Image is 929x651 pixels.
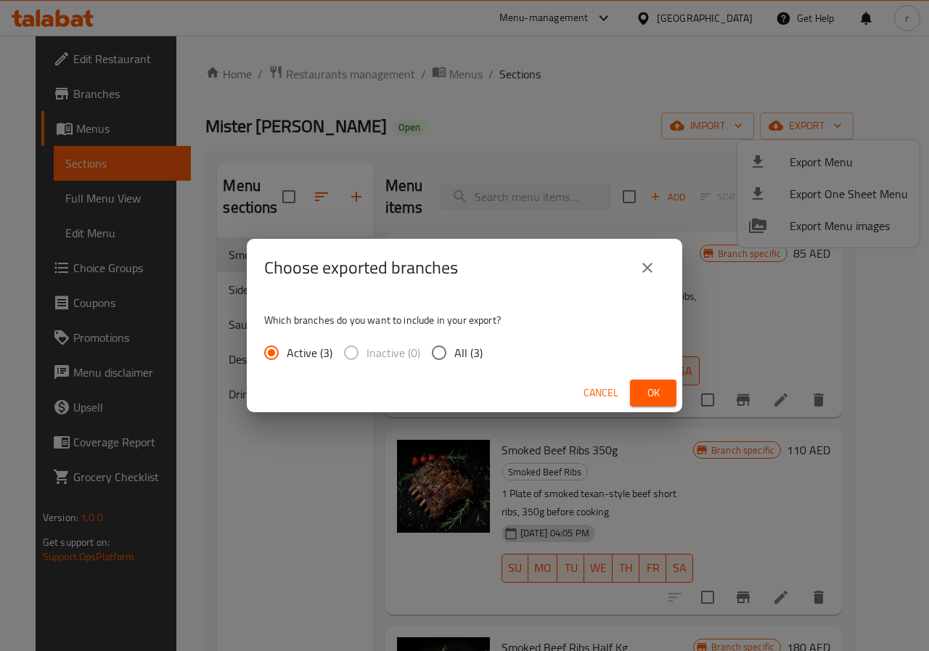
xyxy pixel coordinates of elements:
button: Ok [630,380,676,406]
button: close [630,250,665,285]
span: Cancel [584,384,618,402]
button: Cancel [578,380,624,406]
p: Which branches do you want to include in your export? [264,313,665,327]
span: All (3) [454,344,483,361]
span: Inactive (0) [367,344,420,361]
span: Active (3) [287,344,332,361]
span: Ok [642,384,665,402]
h2: Choose exported branches [264,256,458,279]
